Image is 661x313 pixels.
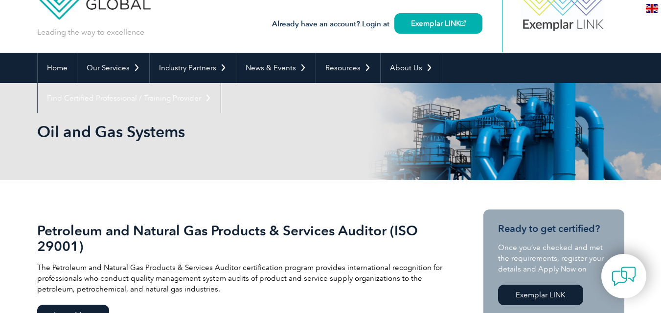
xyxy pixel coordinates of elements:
img: open_square.png [460,21,466,26]
h1: Oil and Gas Systems [37,122,413,141]
img: contact-chat.png [612,264,636,289]
p: The Petroleum and Natural Gas Products & Services Auditor certification program provides internat... [37,262,448,294]
a: Industry Partners [150,53,236,83]
a: Our Services [77,53,149,83]
a: Exemplar LINK [498,285,583,305]
p: Once you’ve checked and met the requirements, register your details and Apply Now on [498,242,610,274]
a: News & Events [236,53,316,83]
a: Exemplar LINK [394,13,482,34]
a: About Us [381,53,442,83]
h2: Petroleum and Natural Gas Products & Services Auditor (ISO 29001) [37,223,448,254]
a: Find Certified Professional / Training Provider [38,83,221,113]
h3: Already have an account? Login at [272,18,482,30]
a: Resources [316,53,380,83]
p: Leading the way to excellence [37,27,144,38]
a: Home [38,53,77,83]
img: en [646,4,658,13]
h3: Ready to get certified? [498,223,610,235]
